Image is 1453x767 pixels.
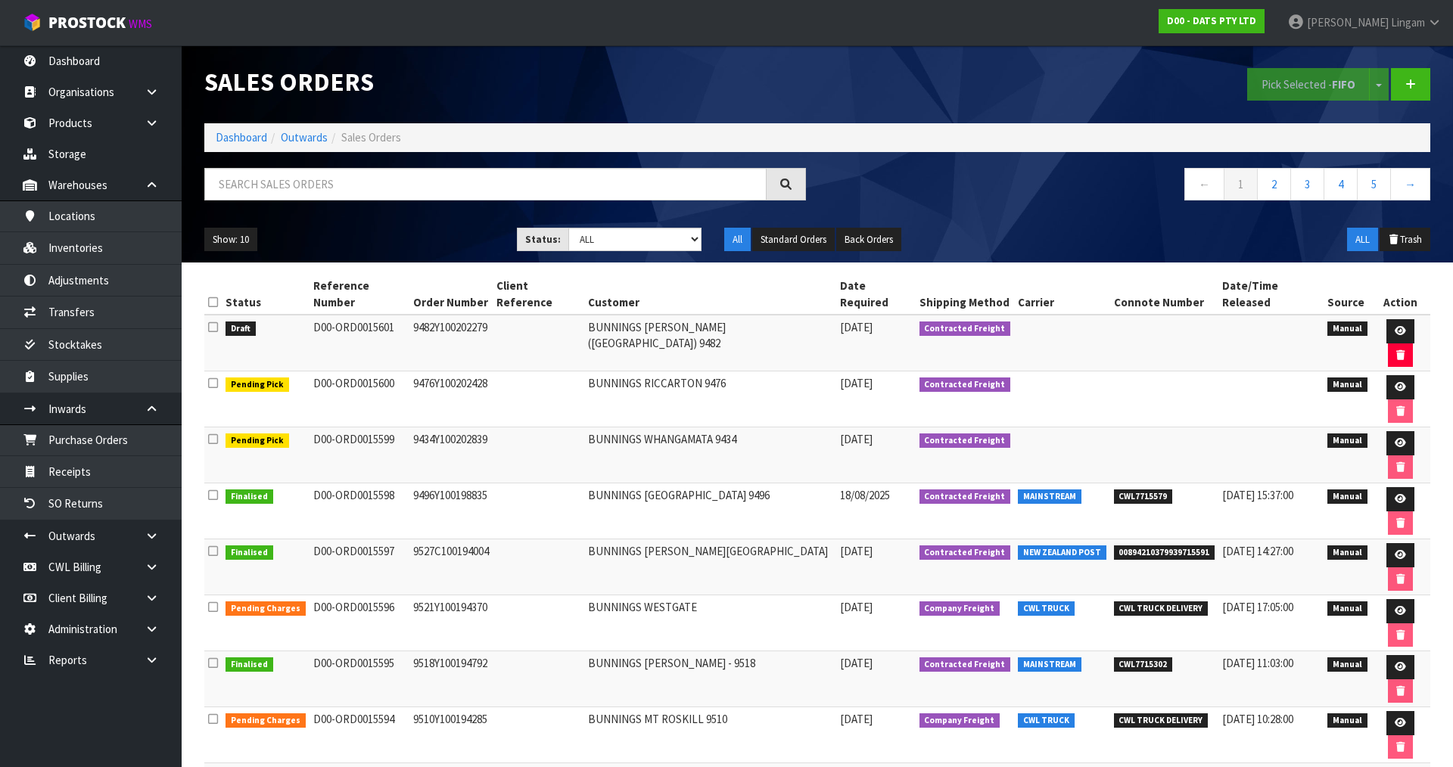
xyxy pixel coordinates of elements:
[919,489,1011,505] span: Contracted Freight
[310,595,410,651] td: D00-ORD0015596
[204,168,767,200] input: Search sales orders
[310,315,410,371] td: D00-ORD0015601
[1110,274,1219,315] th: Connote Number
[919,433,1011,449] span: Contracted Freight
[1332,77,1355,92] strong: FIFO
[226,657,273,672] span: Finalised
[1222,656,1293,670] span: [DATE] 11:03:00
[226,601,306,616] span: Pending Charges
[1167,14,1256,27] strong: D00 - DATS PTY LTD
[310,707,410,763] td: D00-ORD0015594
[1290,168,1324,200] a: 3
[409,595,493,651] td: 9521Y100194370
[1257,168,1291,200] a: 2
[840,544,873,558] span: [DATE]
[1222,544,1293,558] span: [DATE] 14:27:00
[222,274,310,315] th: Status
[1018,489,1081,505] span: MAINSTREAM
[1324,168,1358,200] a: 4
[1159,9,1265,33] a: D00 - DATS PTY LTD
[836,228,901,252] button: Back Orders
[226,321,256,337] span: Draft
[919,601,1000,616] span: Company Freight
[1014,274,1110,315] th: Carrier
[1224,168,1258,200] a: 1
[1247,68,1370,101] button: Pick Selected -FIFO
[204,68,806,96] h1: Sales Orders
[226,545,273,560] span: Finalised
[23,13,42,32] img: cube-alt.png
[1327,601,1367,616] span: Manual
[1327,377,1367,393] span: Manual
[829,168,1430,205] nav: Page navigation
[584,539,835,595] td: BUNNINGS [PERSON_NAME][GEOGRAPHIC_DATA]
[1218,274,1324,315] th: Date/Time Released
[584,315,835,371] td: BUNNINGS [PERSON_NAME] ([GEOGRAPHIC_DATA]) 9482
[226,433,289,449] span: Pending Pick
[1222,488,1293,502] span: [DATE] 15:37:00
[310,539,410,595] td: D00-ORD0015597
[1018,545,1106,560] span: NEW ZEALAND POST
[281,130,328,144] a: Outwards
[840,600,873,614] span: [DATE]
[724,228,751,252] button: All
[226,489,273,505] span: Finalised
[836,274,916,315] th: Date Required
[1114,657,1173,672] span: CWL7715302
[584,371,835,427] td: BUNNINGS RICCARTON 9476
[409,371,493,427] td: 9476Y100202428
[341,130,401,144] span: Sales Orders
[48,13,126,33] span: ProStock
[919,713,1000,728] span: Company Freight
[1347,228,1378,252] button: ALL
[1357,168,1391,200] a: 5
[1327,545,1367,560] span: Manual
[1184,168,1224,200] a: ←
[584,595,835,651] td: BUNNINGS WESTGATE
[409,483,493,539] td: 9496Y100198835
[1114,489,1173,505] span: CWL7715579
[919,657,1011,672] span: Contracted Freight
[226,377,289,393] span: Pending Pick
[310,371,410,427] td: D00-ORD0015600
[204,228,257,252] button: Show: 10
[584,427,835,483] td: BUNNINGS WHANGAMATA 9434
[493,274,584,315] th: Client Reference
[919,321,1011,337] span: Contracted Freight
[409,539,493,595] td: 9527C100194004
[1222,712,1293,726] span: [DATE] 10:28:00
[584,651,835,707] td: BUNNINGS [PERSON_NAME] - 9518
[1371,274,1430,315] th: Action
[1324,274,1371,315] th: Source
[840,376,873,390] span: [DATE]
[1018,657,1081,672] span: MAINSTREAM
[584,483,835,539] td: BUNNINGS [GEOGRAPHIC_DATA] 9496
[1114,713,1209,728] span: CWL TRUCK DELIVERY
[584,707,835,763] td: BUNNINGS MT ROSKILL 9510
[919,377,1011,393] span: Contracted Freight
[1114,545,1215,560] span: 00894210379939715591
[919,545,1011,560] span: Contracted Freight
[226,713,306,728] span: Pending Charges
[752,228,835,252] button: Standard Orders
[216,130,267,144] a: Dashboard
[840,320,873,334] span: [DATE]
[129,17,152,31] small: WMS
[409,315,493,371] td: 9482Y100202279
[1327,489,1367,505] span: Manual
[409,707,493,763] td: 9510Y100194285
[1307,15,1389,29] span: [PERSON_NAME]
[1222,600,1293,614] span: [DATE] 17:05:00
[1327,713,1367,728] span: Manual
[1327,433,1367,449] span: Manual
[409,651,493,707] td: 9518Y100194792
[1018,713,1075,728] span: CWL TRUCK
[840,712,873,726] span: [DATE]
[310,427,410,483] td: D00-ORD0015599
[916,274,1015,315] th: Shipping Method
[840,432,873,446] span: [DATE]
[1390,168,1430,200] a: →
[584,274,835,315] th: Customer
[525,233,561,246] strong: Status:
[409,427,493,483] td: 9434Y100202839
